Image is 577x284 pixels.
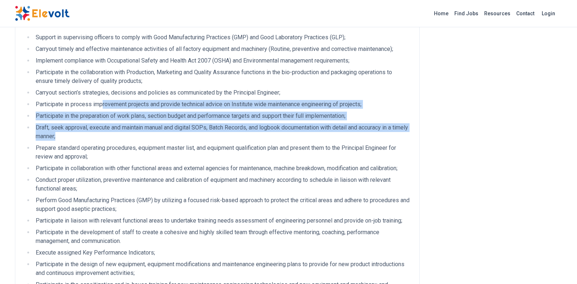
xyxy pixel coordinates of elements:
[33,260,411,277] li: Participate in the design of new equipment, equipment modifications and maintenance engineering p...
[33,228,411,245] li: Participate in the development of staff to create a cohesive and highly skilled team through effe...
[15,6,70,21] img: Elevolt
[513,8,537,19] a: Contact
[431,8,451,19] a: Home
[33,196,411,213] li: Perform Good Manufacturing Practices (GMP) by utilizing a focused risk-based approach to protect ...
[541,249,577,284] iframe: Chat Widget
[33,56,411,65] li: Implement compliance with Occupational Safety and Health Act 2007 (OSHA) and Environmental manage...
[33,45,411,53] li: Carryout timely and effective maintenance activities of all factory equipment and machinery (Rout...
[537,6,560,21] a: Login
[33,176,411,193] li: Conduct proper utilization, preventive maintenance and calibration of equipment and machinery acc...
[33,248,411,257] li: Execute assigned Key Performance Indicators;
[33,88,411,97] li: Carryout section’s strategies, decisions and policies as communicated by the Principal Engineer;
[33,112,411,120] li: Participate in the preparation of work plans, section budget and performance targets and support ...
[33,68,411,85] li: Participate in the collaboration with Production, Marketing and Quality Assurance functions in th...
[33,216,411,225] li: Participate in liaison with relevant functional areas to undertake training needs assessment of e...
[33,144,411,161] li: Prepare standard operating procedures, equipment master list, and equipment qualification plan an...
[481,8,513,19] a: Resources
[33,123,411,141] li: Draft, seek approval, execute and maintain manual and digital SOPs, Batch Records, and logbook do...
[33,33,411,42] li: Support in supervising officers to comply with Good Manufacturing Practices (GMP) and Good Labora...
[451,8,481,19] a: Find Jobs
[33,164,411,173] li: Participate in collaboration with other functional areas and external agencies for maintenance, m...
[33,100,411,109] li: Participate in process improvement projects and provide technical advice on Institute wide mainte...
